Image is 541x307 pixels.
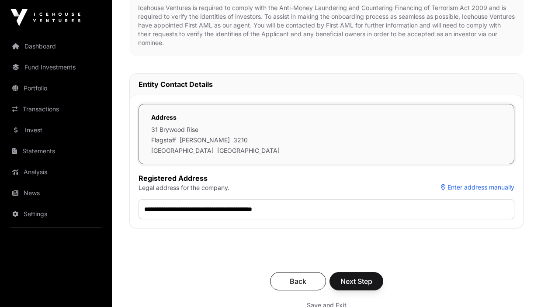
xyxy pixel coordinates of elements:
button: Next Step [329,272,383,290]
button: Back [270,272,326,290]
a: Analysis [7,162,105,182]
a: Transactions [7,100,105,119]
p: Legal address for the company. [139,183,229,192]
a: Settings [7,204,105,224]
a: Dashboard [7,37,105,56]
a: Statements [7,141,105,161]
span: 3210 [233,136,248,145]
label: Address [151,113,280,122]
a: Fund Investments [7,58,105,77]
h2: Entity Contact Details [139,79,514,90]
a: Portfolio [7,79,105,98]
label: Registered Address [139,173,229,183]
span: [GEOGRAPHIC_DATA] [217,146,280,155]
a: Invest [7,121,105,140]
span: Flagstaff [151,136,176,145]
p: Icehouse Ventures is required to comply with the Anti-Money Laundering and Countering Financing o... [138,3,515,47]
button: Enter address manually [441,183,514,192]
span: [PERSON_NAME] [180,136,230,145]
a: News [7,183,105,203]
span: Back [281,276,315,286]
span: Next Step [340,276,372,286]
p: 31 Brywood Rise [151,125,280,134]
img: Icehouse Ventures Logo [10,9,80,26]
iframe: Chat Widget [497,265,541,307]
span: [GEOGRAPHIC_DATA] [151,146,214,155]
